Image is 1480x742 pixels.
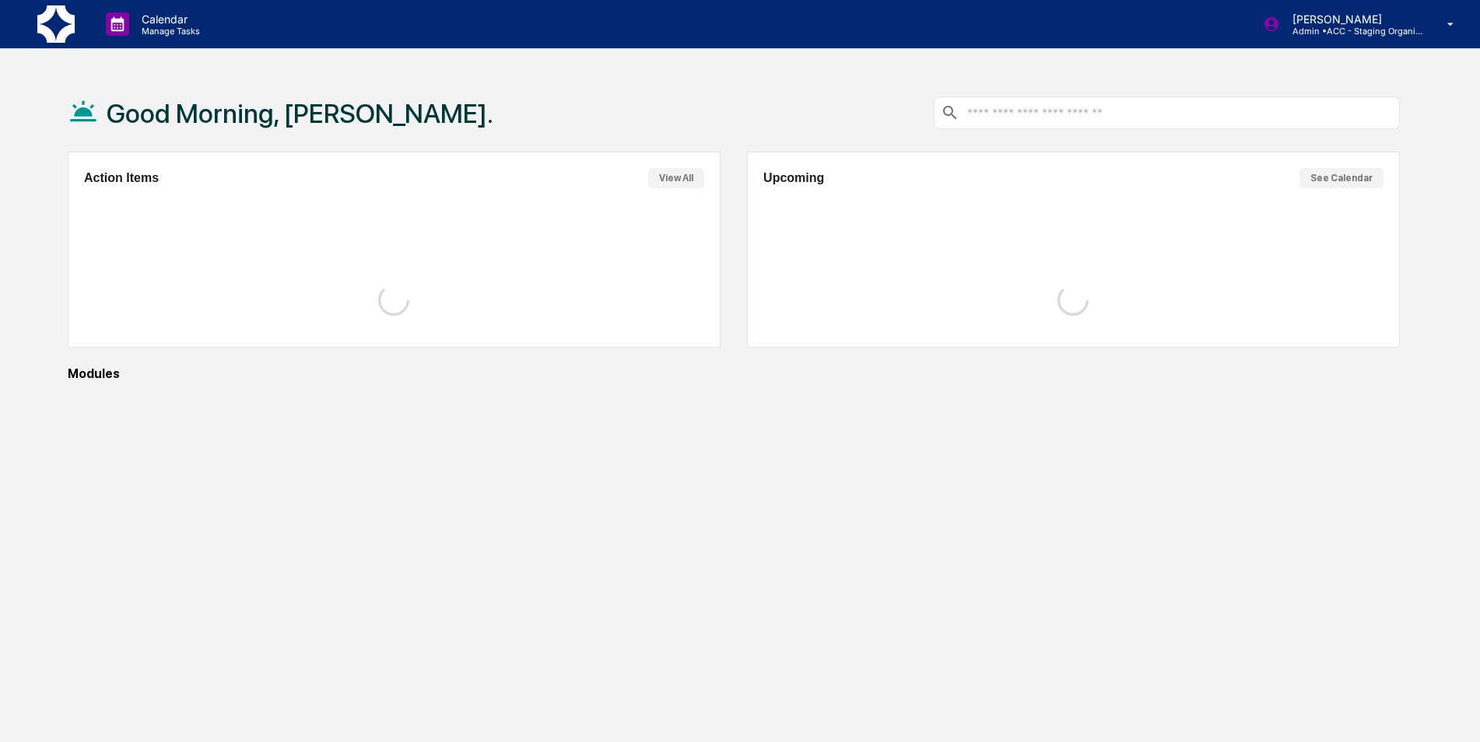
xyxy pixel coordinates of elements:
[129,26,208,37] p: Manage Tasks
[1280,26,1425,37] p: Admin • ACC - Staging Organization
[763,171,824,185] h2: Upcoming
[37,5,75,43] img: logo
[129,12,208,26] p: Calendar
[84,171,159,185] h2: Action Items
[648,168,704,188] button: View All
[68,366,1400,381] div: Modules
[107,98,493,129] h1: Good Morning, [PERSON_NAME].
[1280,12,1425,26] p: [PERSON_NAME]
[1299,168,1384,188] button: See Calendar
